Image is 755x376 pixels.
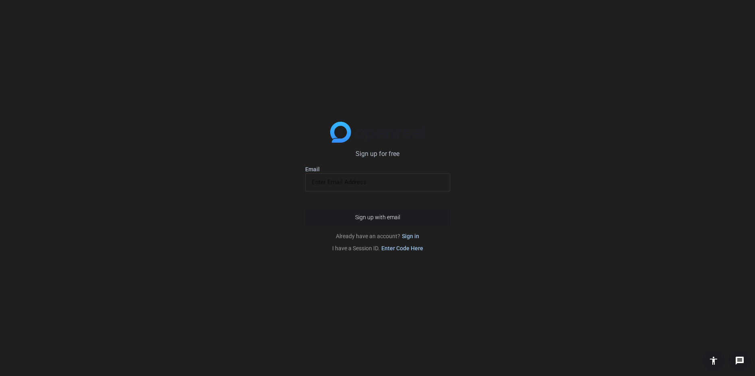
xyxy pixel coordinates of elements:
label: Email [305,165,450,173]
button: Sign up with email [305,208,450,226]
span: Already have an account? [336,233,419,239]
input: Enter Email Address [312,177,444,187]
a: Sign in [402,233,419,239]
img: blue-gradient.svg [330,122,425,143]
p: Sign up for free [305,149,450,159]
mat-icon: accessibility [709,356,718,366]
mat-icon: message [735,356,745,366]
a: Enter Code Here [381,245,423,251]
span: I have a Session ID. [332,245,423,251]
